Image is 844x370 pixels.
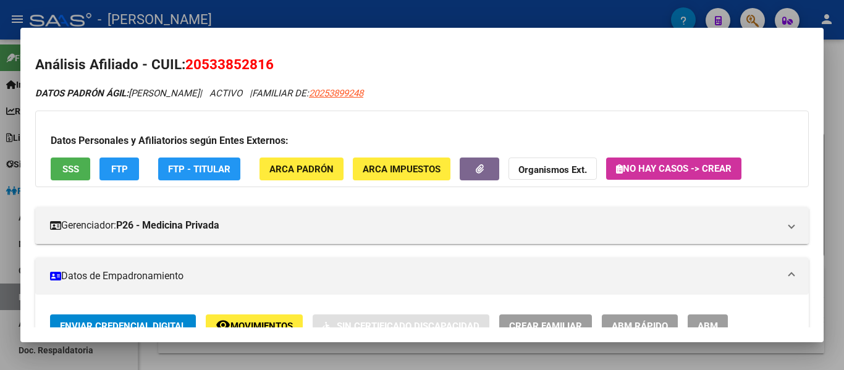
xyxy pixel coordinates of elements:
button: ARCA Impuestos [353,158,450,180]
span: No hay casos -> Crear [616,163,732,174]
button: ABM Rápido [602,314,678,337]
span: FTP [111,164,128,175]
span: 20533852816 [185,56,274,72]
mat-expansion-panel-header: Datos de Empadronamiento [35,258,809,295]
h2: Análisis Afiliado - CUIL: [35,54,809,75]
span: ARCA Impuestos [363,164,441,175]
strong: P26 - Medicina Privada [116,218,219,233]
mat-panel-title: Datos de Empadronamiento [50,269,779,284]
span: ABM [698,321,718,332]
span: Sin Certificado Discapacidad [337,321,479,332]
strong: DATOS PADRÓN ÁGIL: [35,88,129,99]
iframe: Intercom live chat [802,328,832,358]
button: Sin Certificado Discapacidad [313,314,489,337]
span: Movimientos [230,321,293,332]
span: FAMILIAR DE: [252,88,363,99]
span: Enviar Credencial Digital [60,321,186,332]
span: 20253899248 [309,88,363,99]
mat-icon: remove_red_eye [216,317,230,332]
button: Enviar Credencial Digital [50,314,196,337]
h3: Datos Personales y Afiliatorios según Entes Externos: [51,133,793,148]
span: Crear Familiar [509,321,582,332]
button: No hay casos -> Crear [606,158,741,180]
button: FTP - Titular [158,158,240,180]
mat-expansion-panel-header: Gerenciador:P26 - Medicina Privada [35,207,809,244]
span: ARCA Padrón [269,164,334,175]
i: | ACTIVO | [35,88,363,99]
strong: Organismos Ext. [518,164,587,175]
button: Movimientos [206,314,303,337]
mat-panel-title: Gerenciador: [50,218,779,233]
button: ARCA Padrón [260,158,344,180]
span: FTP - Titular [168,164,230,175]
span: ABM Rápido [612,321,668,332]
button: Organismos Ext. [509,158,597,180]
button: Crear Familiar [499,314,592,337]
button: FTP [99,158,139,180]
button: SSS [51,158,90,180]
span: SSS [62,164,79,175]
span: [PERSON_NAME] [35,88,200,99]
button: ABM [688,314,728,337]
